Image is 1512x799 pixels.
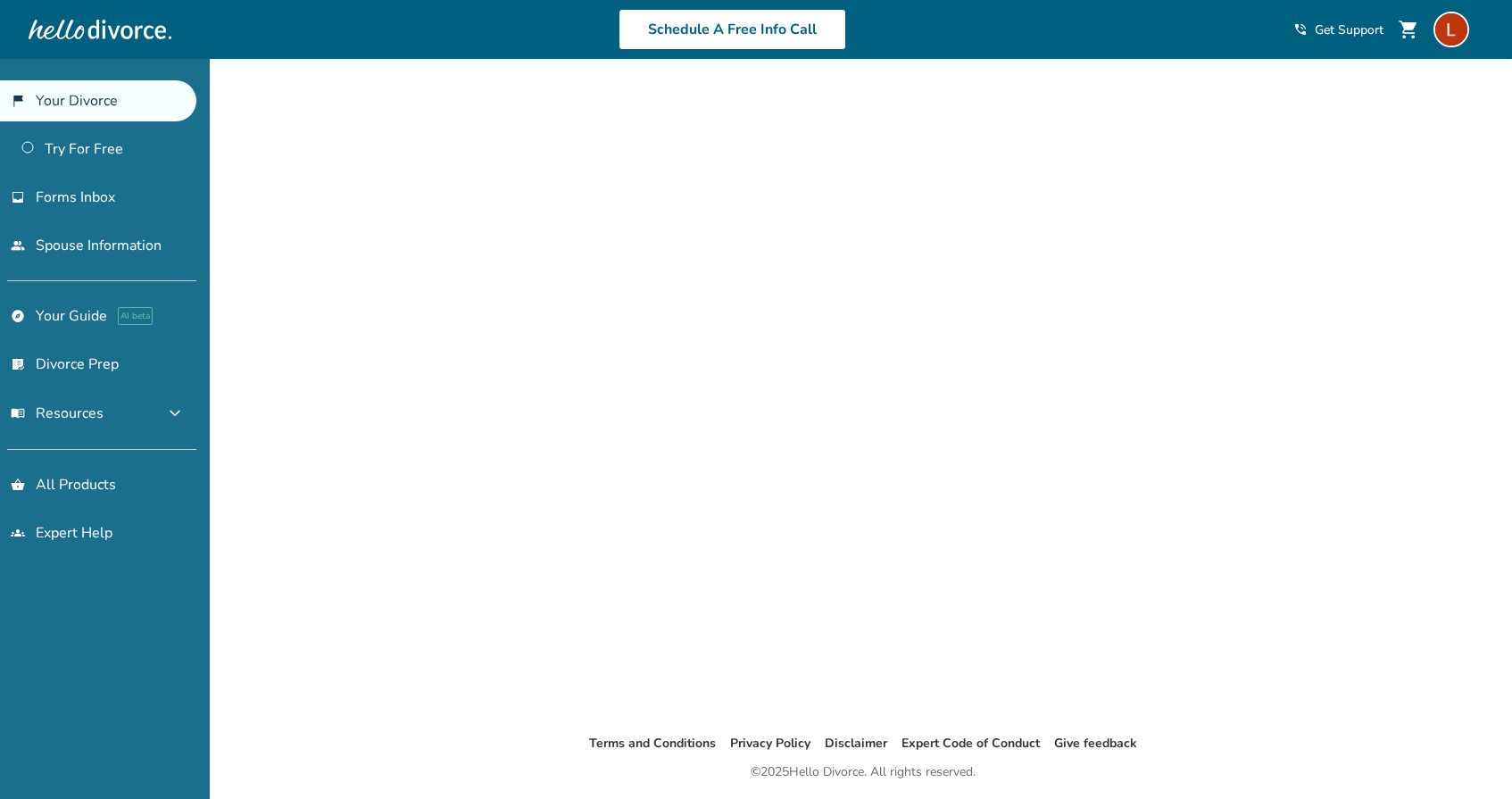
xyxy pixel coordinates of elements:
[730,735,810,752] a: Privacy Policy
[11,406,25,420] span: menu_book
[1398,19,1419,40] span: shopping_cart
[901,735,1040,752] a: Expert Code of Conduct
[11,404,104,423] span: Resources
[1293,22,1308,37] span: phone_in_talk
[11,309,25,323] span: explore
[11,94,25,108] span: flag_2
[164,403,186,424] span: expand_more
[118,307,153,325] span: AI beta
[1054,733,1137,754] li: Give feedback
[11,526,25,540] span: groups
[11,478,25,492] span: shopping_basket
[1293,21,1383,38] a: phone_in_talkGet Support
[11,190,25,204] span: inbox
[1315,21,1383,38] span: Get Support
[11,238,25,253] span: people
[589,735,716,752] a: Terms and Conditions
[11,357,25,371] span: list_alt_check
[619,9,846,50] a: Schedule A Free Info Call
[751,762,976,783] div: © 2025 Hello Divorce. All rights reserved.
[825,733,887,754] li: Disclaimer
[1433,12,1469,47] img: Leela
[36,187,115,207] span: Forms Inbox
